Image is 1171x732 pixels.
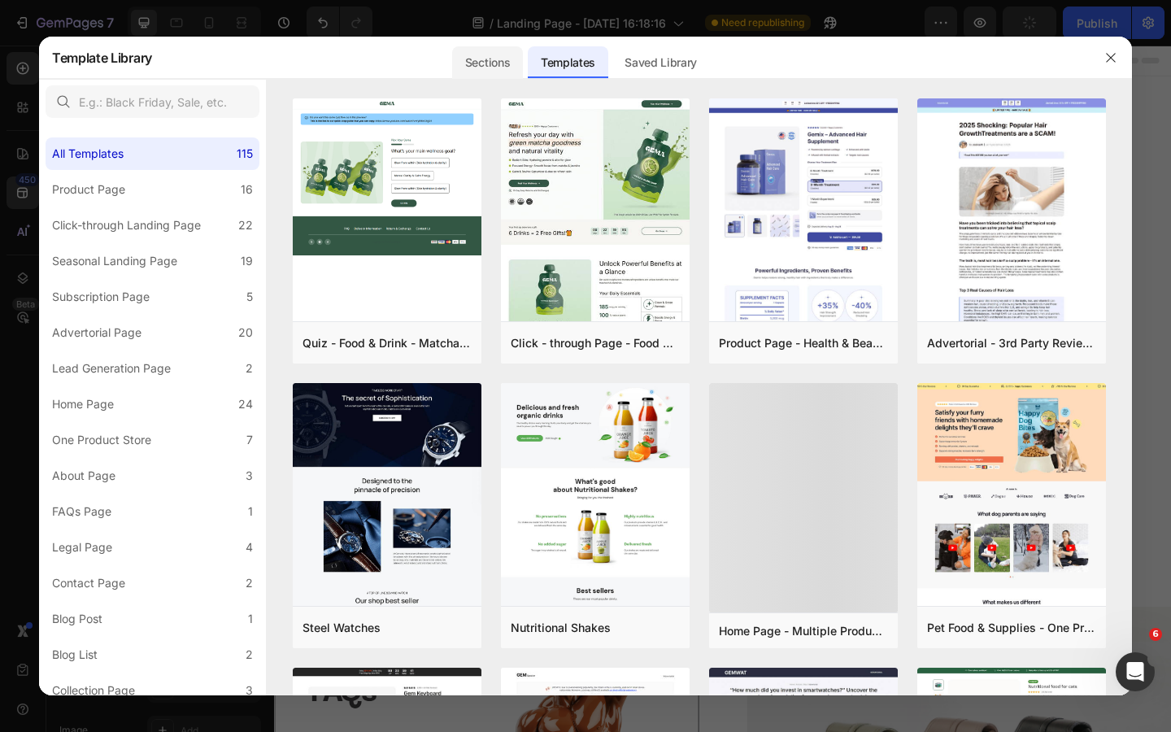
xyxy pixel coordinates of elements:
div: Nutritional Shakes [511,618,611,638]
div: Click-through Landing Page [52,216,201,235]
div: Click - through Page - Food & Drink - Matcha Glow Shot [511,333,680,353]
img: gempages_567331744202621889-3b4e887a-5c6d-40b9-abe8-bc34145a9893.svg [293,100,683,399]
div: 115 [237,144,253,163]
div: Product Page [52,180,125,199]
div: One Product Store [52,430,151,450]
div: 22 [238,216,253,235]
iframe: Intercom live chat [1116,652,1155,691]
div: Quiz - Food & Drink - Matcha Glow Shot [303,333,472,353]
div: 19 [241,251,253,271]
div: 20 [238,323,253,342]
div: 3 [246,466,253,486]
div: Product Page - Health & Beauty - Hair Supplement [719,333,888,353]
input: E.g.: Black Friday, Sale, etc. [46,85,259,118]
div: Home Page [52,394,114,414]
h2: QUICK [38,665,189,686]
h2: Template Library [52,37,152,79]
div: FAQs Page [52,502,111,521]
div: Subscription Page [52,287,150,307]
div: Seasonal Landing Page [52,251,177,271]
div: 5 [246,287,253,307]
img: quiz-1.png [293,98,481,255]
div: Pet Food & Supplies - One Product Store [927,618,1096,638]
div: 7 [246,430,253,450]
div: 1 [248,609,253,629]
div: Lead Generation Page [52,359,171,378]
div: 1 [248,502,253,521]
div: Collection Page [52,681,135,700]
div: 3 [246,681,253,700]
div: 2 [246,573,253,593]
div: Blog List [52,645,98,664]
div: All Templates [52,144,124,163]
div: Saved Library [612,46,710,79]
div: About Page [52,466,115,486]
div: 16 [241,180,253,199]
div: Steel Watches [303,618,381,638]
div: Contact Page [52,573,125,593]
div: Templates [528,46,608,79]
div: Blog Post [52,609,102,629]
div: 4 [246,538,253,557]
div: Advertorial Page [52,323,141,342]
h2: FAQs [38,678,189,725]
div: Advertorial - 3rd Party Review - The Before Image - Hair Supplement [927,333,1096,353]
div: Legal Page [52,538,112,557]
div: 2 [246,645,253,664]
span: 6 [1149,628,1162,641]
div: 2 [246,359,253,378]
div: Home Page - Multiple Product - Apparel - Style 4 [719,622,888,639]
div: 24 [238,394,253,414]
div: Sections [452,46,523,79]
